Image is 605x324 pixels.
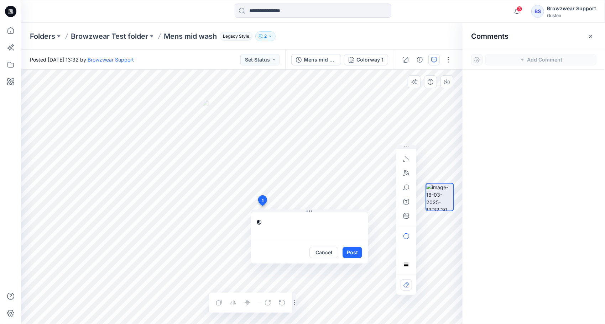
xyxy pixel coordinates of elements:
button: Cancel [309,247,338,258]
p: 2 [264,32,267,40]
a: Folders [30,31,55,41]
div: Browzwear Support [547,4,596,13]
span: Posted [DATE] 13:32 by [30,56,134,63]
button: Legacy Style [217,31,252,41]
div: Colorway 1 [356,56,384,64]
div: Guston [547,13,596,18]
button: Details [414,54,426,65]
span: Legacy Style [220,32,252,41]
button: Add Comment [485,54,596,65]
a: Browzwear Test folder [71,31,148,41]
button: Colorway 1 [344,54,388,65]
span: 3 [517,6,522,12]
a: Browzwear Support [88,57,134,63]
span: 1 [262,197,264,204]
img: image-18-03-2025-13:32:30 [426,184,453,211]
button: Post [343,247,362,258]
div: BS [531,5,544,18]
p: Mens mid wash [164,31,217,41]
button: 2 [255,31,276,41]
h2: Comments [471,32,508,41]
button: Mens mid wash [291,54,341,65]
div: Mens mid wash [304,56,337,64]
